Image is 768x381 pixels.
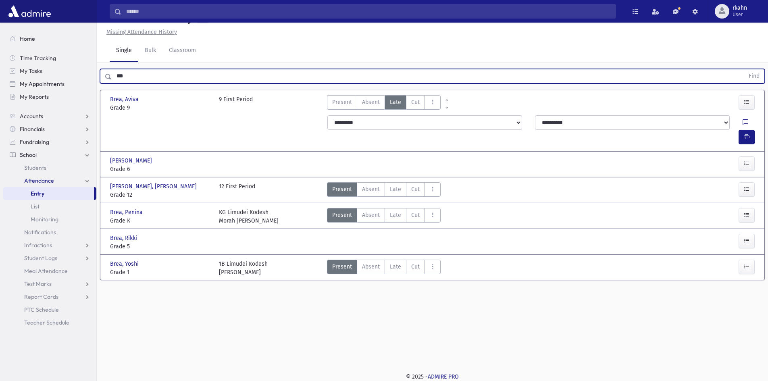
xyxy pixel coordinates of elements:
u: Missing Attendance History [106,29,177,35]
span: Cut [411,262,420,271]
div: © 2025 - [110,373,755,381]
span: rkahn [733,5,747,11]
span: Present [332,185,352,194]
span: Brea, Aviva [110,95,140,104]
span: Entry [31,190,44,197]
span: Accounts [20,112,43,120]
span: [PERSON_NAME], [PERSON_NAME] [110,182,198,191]
span: Late [390,98,401,106]
a: Meal Attendance [3,264,96,277]
a: Infractions [3,239,96,252]
span: Grade 5 [110,242,211,251]
a: PTC Schedule [3,303,96,316]
span: My Reports [20,93,49,100]
span: Present [332,211,352,219]
button: Find [744,69,764,83]
img: AdmirePro [6,3,53,19]
a: My Tasks [3,65,96,77]
span: Present [332,262,352,271]
span: Present [332,98,352,106]
span: Grade 12 [110,191,211,199]
div: KG Limudei Kodesh Morah [PERSON_NAME] [219,208,279,225]
span: Absent [362,185,380,194]
a: School [3,148,96,161]
a: Fundraising [3,135,96,148]
span: Report Cards [24,293,58,300]
span: Grade 6 [110,165,211,173]
div: 9 First Period [219,95,253,112]
a: Financials [3,123,96,135]
span: My Appointments [20,80,65,87]
div: 1B Limudei Kodesh [PERSON_NAME] [219,260,268,277]
a: Student Logs [3,252,96,264]
a: Missing Attendance History [103,29,177,35]
span: Absent [362,262,380,271]
span: PTC Schedule [24,306,59,313]
span: Notifications [24,229,56,236]
span: Brea, Yoshi [110,260,140,268]
span: Monitoring [31,216,58,223]
span: Teacher Schedule [24,319,69,326]
a: Teacher Schedule [3,316,96,329]
span: School [20,151,37,158]
a: My Appointments [3,77,96,90]
span: User [733,11,747,18]
span: Meal Attendance [24,267,68,275]
span: Grade 1 [110,268,211,277]
span: Cut [411,185,420,194]
div: AttTypes [327,260,441,277]
a: Classroom [162,40,202,62]
span: Late [390,211,401,219]
input: Search [121,4,616,19]
a: Students [3,161,96,174]
a: Accounts [3,110,96,123]
span: Cut [411,98,420,106]
span: Absent [362,98,380,106]
div: AttTypes [327,208,441,225]
a: My Reports [3,90,96,103]
span: My Tasks [20,67,42,75]
a: Home [3,32,96,45]
a: List [3,200,96,213]
a: Test Marks [3,277,96,290]
span: Fundraising [20,138,49,146]
span: Brea, Rikki [110,234,139,242]
span: Grade K [110,217,211,225]
span: Late [390,262,401,271]
div: AttTypes [327,95,441,112]
a: Bulk [138,40,162,62]
span: Students [24,164,46,171]
span: List [31,203,40,210]
div: AttTypes [327,182,441,199]
span: Cut [411,211,420,219]
span: Attendance [24,177,54,184]
a: Entry [3,187,94,200]
span: Home [20,35,35,42]
div: 12 First Period [219,182,255,199]
span: Student Logs [24,254,57,262]
span: Absent [362,211,380,219]
a: Notifications [3,226,96,239]
span: Late [390,185,401,194]
span: Infractions [24,242,52,249]
a: Monitoring [3,213,96,226]
span: Time Tracking [20,54,56,62]
a: Report Cards [3,290,96,303]
span: Brea, Penina [110,208,144,217]
span: Financials [20,125,45,133]
span: [PERSON_NAME] [110,156,154,165]
a: Single [110,40,138,62]
span: Test Marks [24,280,52,287]
a: Time Tracking [3,52,96,65]
a: Attendance [3,174,96,187]
span: Grade 9 [110,104,211,112]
